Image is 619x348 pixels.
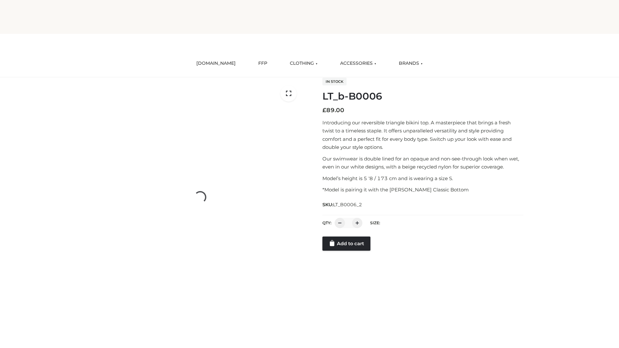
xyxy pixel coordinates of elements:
span: In stock [322,78,347,85]
label: Size: [370,220,380,225]
h1: LT_b-B0006 [322,91,523,102]
label: QTY: [322,220,331,225]
p: Model’s height is 5 ‘8 / 173 cm and is wearing a size S. [322,174,523,183]
a: Add to cart [322,237,370,251]
a: CLOTHING [285,56,322,71]
p: *Model is pairing it with the [PERSON_NAME] Classic Bottom [322,186,523,194]
p: Our swimwear is double lined for an opaque and non-see-through look when wet, even in our white d... [322,155,523,171]
bdi: 89.00 [322,107,344,114]
a: BRANDS [394,56,427,71]
span: SKU: [322,201,363,208]
p: Introducing our reversible triangle bikini top. A masterpiece that brings a fresh twist to a time... [322,119,523,151]
span: LT_B0006_2 [333,202,362,208]
a: ACCESSORIES [335,56,381,71]
span: £ [322,107,326,114]
a: FFP [253,56,272,71]
a: [DOMAIN_NAME] [192,56,241,71]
